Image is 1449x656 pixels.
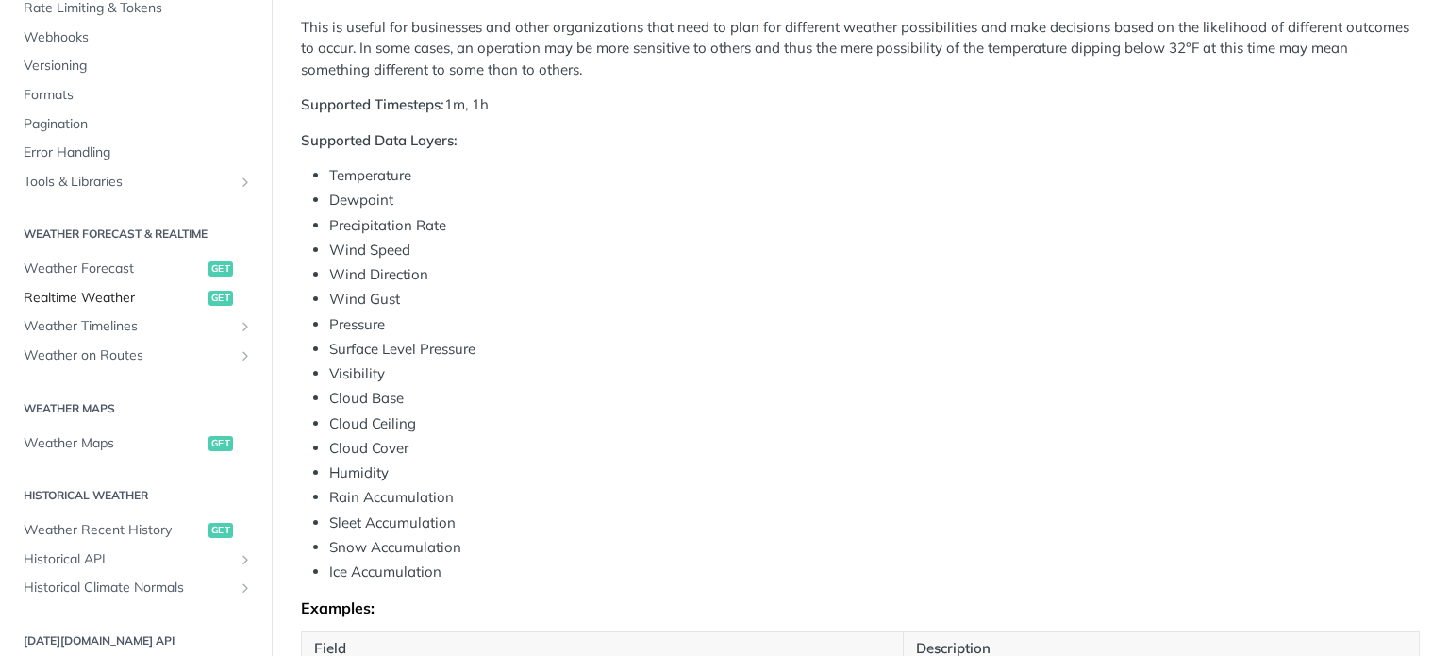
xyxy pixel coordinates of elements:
a: Weather TimelinesShow subpages for Weather Timelines [14,312,258,341]
span: Webhooks [24,28,253,47]
h2: Weather Maps [14,400,258,417]
span: Historical API [24,550,233,569]
li: Temperature [329,165,1420,187]
li: Pressure [329,314,1420,336]
a: Webhooks [14,24,258,52]
button: Show subpages for Weather on Routes [238,348,253,363]
span: Pagination [24,115,253,134]
h2: Weather Forecast & realtime [14,226,258,243]
a: Weather Recent Historyget [14,516,258,545]
span: get [208,436,233,451]
li: Dewpoint [329,190,1420,211]
span: Error Handling [24,143,253,162]
p: 1m, 1h [301,94,1420,116]
a: Tools & LibrariesShow subpages for Tools & Libraries [14,168,258,196]
span: Weather Timelines [24,317,233,336]
li: Snow Accumulation [329,537,1420,559]
li: Cloud Ceiling [329,413,1420,435]
span: get [208,261,233,277]
a: Versioning [14,52,258,80]
li: Surface Level Pressure [329,339,1420,361]
span: get [208,291,233,306]
span: Weather Recent History [24,521,204,540]
div: Examples: [301,598,1420,617]
button: Show subpages for Historical Climate Normals [238,580,253,596]
a: Formats [14,81,258,109]
span: Weather on Routes [24,346,233,365]
span: Historical Climate Normals [24,579,233,597]
strong: Supported Data Layers: [301,131,458,149]
li: Wind Speed [329,240,1420,261]
h2: [DATE][DOMAIN_NAME] API [14,632,258,649]
li: Cloud Cover [329,438,1420,460]
a: Historical Climate NormalsShow subpages for Historical Climate Normals [14,574,258,602]
span: Tools & Libraries [24,173,233,192]
a: Weather on RoutesShow subpages for Weather on Routes [14,342,258,370]
button: Show subpages for Weather Timelines [238,319,253,334]
a: Weather Mapsget [14,429,258,458]
li: Humidity [329,463,1420,484]
span: Realtime Weather [24,289,204,308]
p: This is useful for businesses and other organizations that need to plan for different weather pos... [301,17,1420,81]
button: Show subpages for Historical API [238,552,253,567]
span: Weather Forecast [24,260,204,278]
li: Cloud Base [329,388,1420,410]
button: Show subpages for Tools & Libraries [238,175,253,190]
h2: Historical Weather [14,487,258,504]
li: Wind Gust [329,289,1420,311]
a: Error Handling [14,139,258,167]
li: Visibility [329,363,1420,385]
a: Realtime Weatherget [14,284,258,312]
li: Rain Accumulation [329,487,1420,509]
a: Weather Forecastget [14,255,258,283]
li: Ice Accumulation [329,562,1420,583]
span: get [208,523,233,538]
li: Sleet Accumulation [329,513,1420,534]
li: Precipitation Rate [329,215,1420,237]
a: Pagination [14,110,258,139]
a: Historical APIShow subpages for Historical API [14,546,258,574]
span: Versioning [24,57,253,76]
span: Weather Maps [24,434,204,453]
span: Formats [24,86,253,105]
strong: Supported Timesteps: [301,95,444,113]
li: Wind Direction [329,264,1420,286]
